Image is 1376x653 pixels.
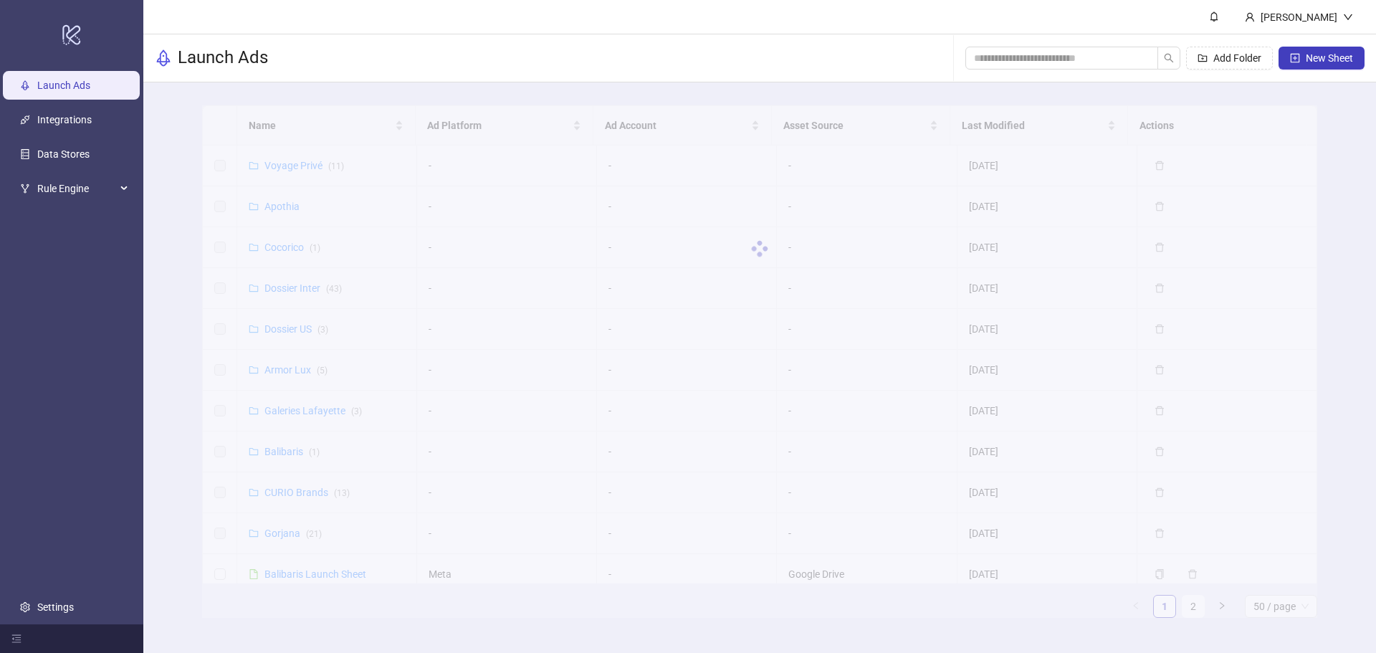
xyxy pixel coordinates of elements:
span: menu-fold [11,634,21,644]
a: Settings [37,601,74,613]
span: Rule Engine [37,174,116,203]
span: search [1164,53,1174,63]
div: [PERSON_NAME] [1255,9,1343,25]
span: plus-square [1290,53,1300,63]
span: New Sheet [1306,52,1353,64]
button: Add Folder [1186,47,1273,70]
span: fork [20,183,30,194]
h3: Launch Ads [178,47,268,70]
span: user [1245,12,1255,22]
span: folder-add [1198,53,1208,63]
a: Integrations [37,114,92,125]
a: Launch Ads [37,80,90,91]
span: rocket [155,49,172,67]
span: bell [1209,11,1219,22]
a: Data Stores [37,148,90,160]
span: Add Folder [1213,52,1261,64]
span: down [1343,12,1353,22]
button: New Sheet [1279,47,1365,70]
